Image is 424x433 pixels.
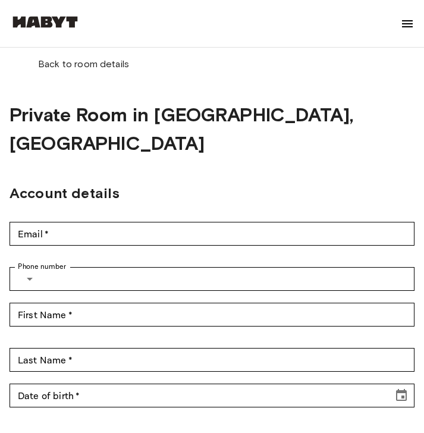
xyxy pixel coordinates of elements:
button: Select country [18,267,42,291]
label: Phone number [18,262,66,272]
button: Choose date [390,384,413,407]
div: Back to room details [38,57,129,71]
img: Left pointing arrow [19,57,33,71]
img: Habyt [10,16,81,28]
h2: Account details [10,183,414,204]
a: Left pointing arrowBack to room details [10,48,414,81]
h1: Private Room in [GEOGRAPHIC_DATA], [GEOGRAPHIC_DATA] [10,101,414,158]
